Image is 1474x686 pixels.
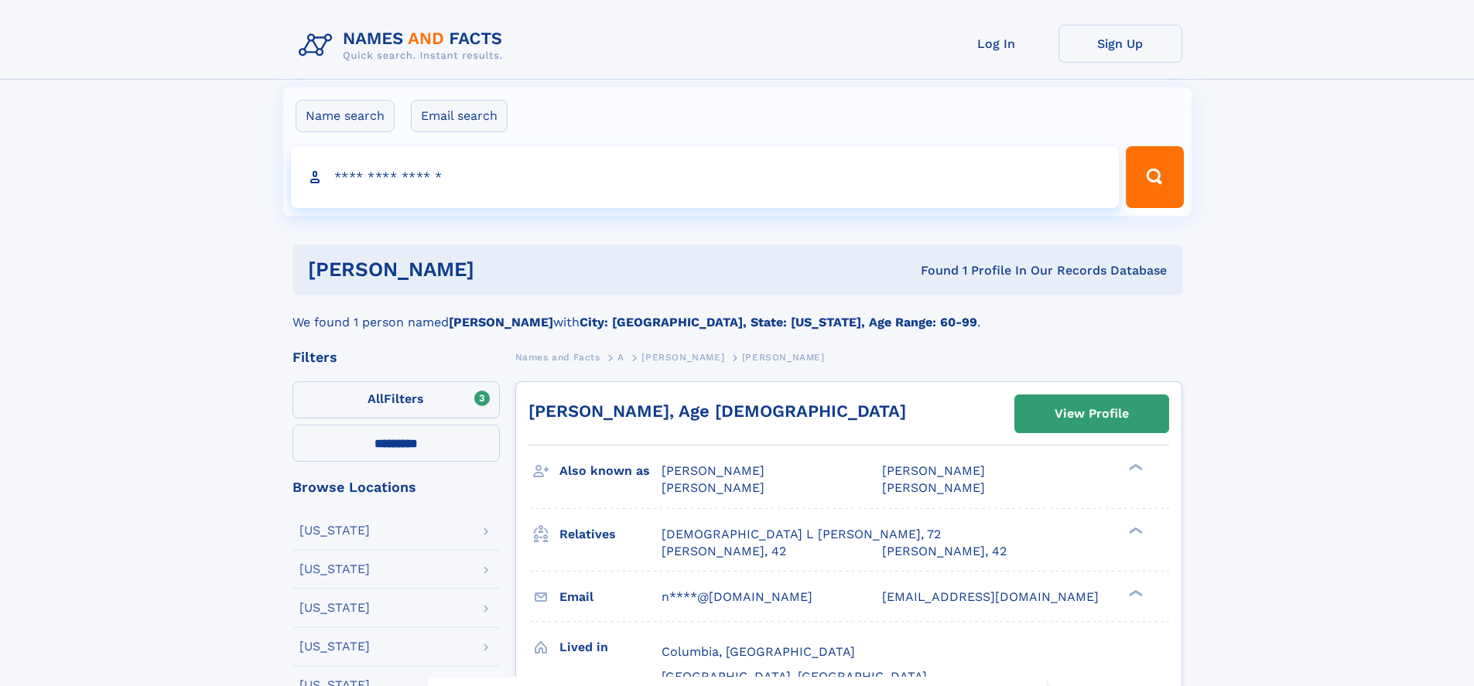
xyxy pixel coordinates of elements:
[1125,525,1144,535] div: ❯
[882,463,985,478] span: [PERSON_NAME]
[292,381,500,418] label: Filters
[935,25,1058,63] a: Log In
[528,401,906,421] a: [PERSON_NAME], Age [DEMOGRAPHIC_DATA]
[882,480,985,495] span: [PERSON_NAME]
[1125,462,1144,473] div: ❯
[308,260,698,279] h1: [PERSON_NAME]
[292,25,515,67] img: Logo Names and Facts
[292,295,1182,332] div: We found 1 person named with .
[1058,25,1182,63] a: Sign Up
[299,524,370,537] div: [US_STATE]
[559,584,662,610] h3: Email
[449,315,553,329] b: [PERSON_NAME]
[1126,146,1183,208] button: Search Button
[299,563,370,575] div: [US_STATE]
[559,634,662,660] h3: Lived in
[617,347,624,367] a: A
[559,458,662,484] h3: Also known as
[291,146,1120,208] input: search input
[662,644,855,659] span: Columbia, [GEOGRAPHIC_DATA]
[515,347,600,367] a: Names and Facts
[292,350,500,364] div: Filters
[697,262,1167,279] div: Found 1 Profile In Our Records Database
[296,100,395,132] label: Name search
[882,589,1099,604] span: [EMAIL_ADDRESS][DOMAIN_NAME]
[1055,396,1129,432] div: View Profile
[662,463,764,478] span: [PERSON_NAME]
[292,480,500,494] div: Browse Locations
[641,347,724,367] a: [PERSON_NAME]
[617,352,624,363] span: A
[411,100,508,132] label: Email search
[368,391,384,406] span: All
[1015,395,1168,432] a: View Profile
[882,543,1007,560] a: [PERSON_NAME], 42
[662,543,786,560] a: [PERSON_NAME], 42
[559,521,662,548] h3: Relatives
[662,669,927,684] span: [GEOGRAPHIC_DATA], [GEOGRAPHIC_DATA]
[662,480,764,495] span: [PERSON_NAME]
[662,526,941,543] a: [DEMOGRAPHIC_DATA] L [PERSON_NAME], 72
[299,640,370,653] div: [US_STATE]
[580,315,977,329] b: City: [GEOGRAPHIC_DATA], State: [US_STATE], Age Range: 60-99
[299,602,370,614] div: [US_STATE]
[742,352,825,363] span: [PERSON_NAME]
[1125,588,1144,598] div: ❯
[641,352,724,363] span: [PERSON_NAME]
